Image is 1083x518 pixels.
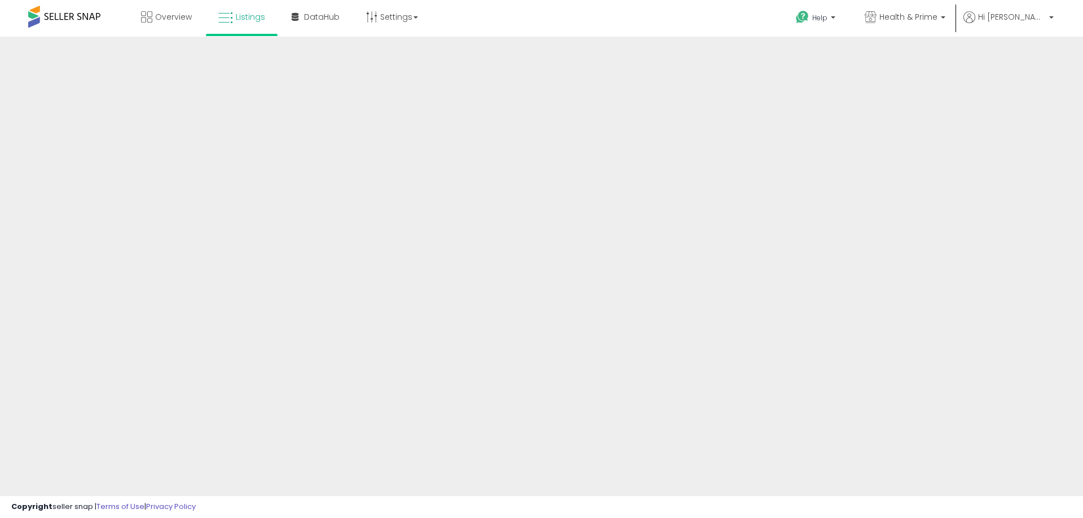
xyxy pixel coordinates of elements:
span: DataHub [304,11,340,23]
a: Privacy Policy [146,501,196,512]
strong: Copyright [11,501,52,512]
a: Terms of Use [96,501,144,512]
span: Hi [PERSON_NAME] [978,11,1046,23]
div: seller snap | | [11,502,196,512]
a: Hi [PERSON_NAME] [963,11,1054,37]
span: Help [812,13,827,23]
span: Listings [236,11,265,23]
span: Overview [155,11,192,23]
a: Help [787,2,847,37]
span: Health & Prime [879,11,937,23]
i: Get Help [795,10,809,24]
